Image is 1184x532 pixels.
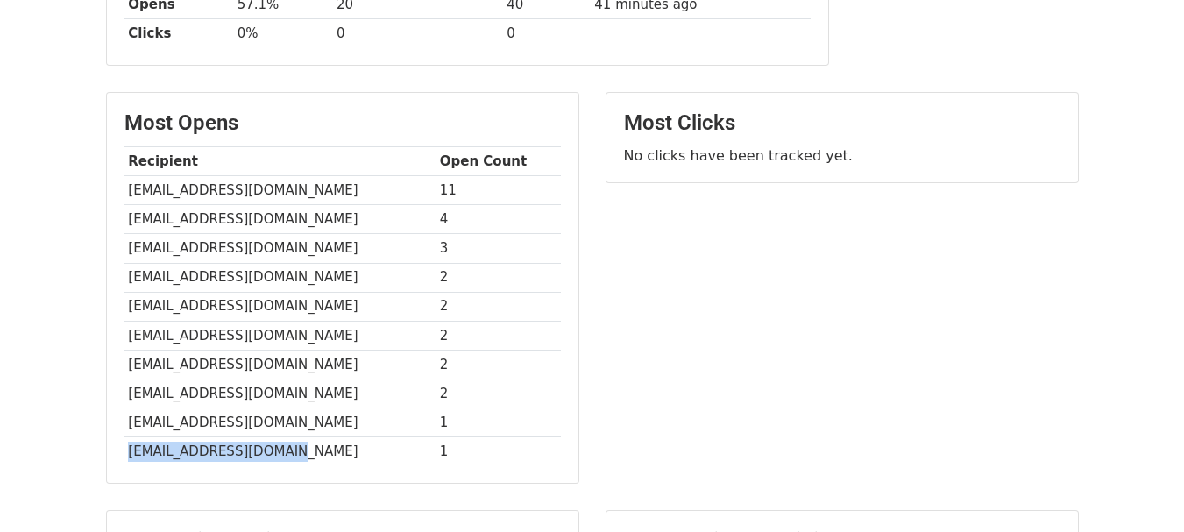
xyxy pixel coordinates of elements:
td: 0 [332,19,502,48]
td: 2 [436,350,561,379]
td: [EMAIL_ADDRESS][DOMAIN_NAME] [124,176,436,205]
iframe: Chat Widget [1096,448,1184,532]
td: 3 [436,234,561,263]
td: 0% [233,19,332,48]
td: 2 [436,379,561,408]
td: [EMAIL_ADDRESS][DOMAIN_NAME] [124,234,436,263]
td: 1 [436,408,561,437]
td: 11 [436,176,561,205]
td: 2 [436,292,561,321]
h3: Most Clicks [624,110,1060,136]
td: [EMAIL_ADDRESS][DOMAIN_NAME] [124,408,436,437]
td: [EMAIL_ADDRESS][DOMAIN_NAME] [124,379,436,408]
td: 2 [436,263,561,292]
th: Recipient [124,147,436,176]
td: [EMAIL_ADDRESS][DOMAIN_NAME] [124,292,436,321]
td: 1 [436,437,561,466]
td: 4 [436,205,561,234]
td: [EMAIL_ADDRESS][DOMAIN_NAME] [124,263,436,292]
td: 0 [502,19,590,48]
th: Open Count [436,147,561,176]
td: 2 [436,321,561,350]
th: Clicks [124,19,233,48]
p: No clicks have been tracked yet. [624,146,1060,165]
td: [EMAIL_ADDRESS][DOMAIN_NAME] [124,205,436,234]
h3: Most Opens [124,110,561,136]
td: [EMAIL_ADDRESS][DOMAIN_NAME] [124,437,436,466]
td: [EMAIL_ADDRESS][DOMAIN_NAME] [124,350,436,379]
td: [EMAIL_ADDRESS][DOMAIN_NAME] [124,321,436,350]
